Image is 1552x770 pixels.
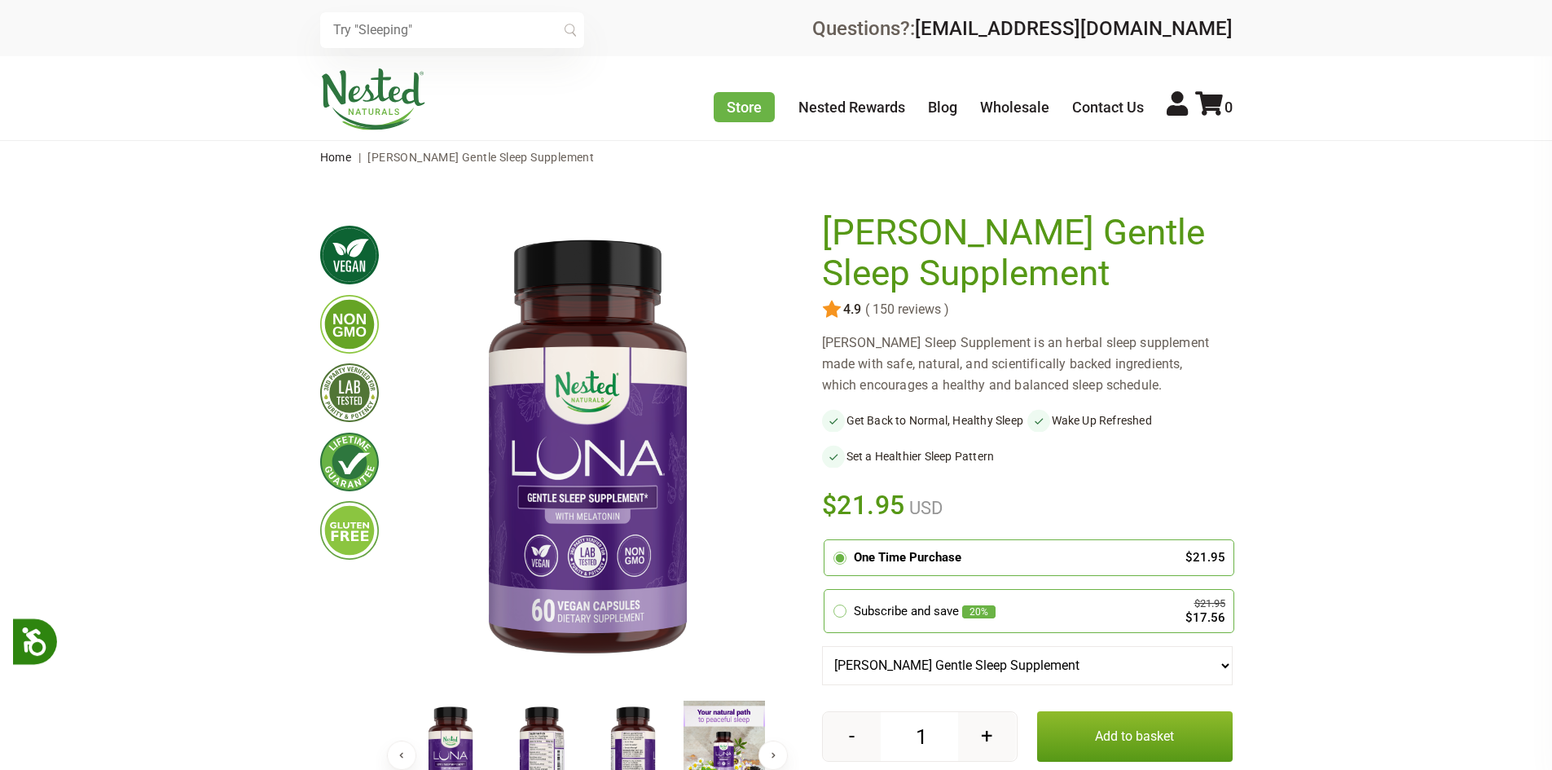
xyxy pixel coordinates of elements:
li: Get Back to Normal, Healthy Sleep [822,409,1027,432]
nav: breadcrumbs [320,141,1233,174]
button: Next [758,741,788,770]
a: Nested Rewards [798,99,905,116]
a: Contact Us [1072,99,1144,116]
div: Questions?: [812,19,1233,38]
img: Nested Naturals [320,68,426,130]
a: Wholesale [980,99,1049,116]
img: vegan [320,226,379,284]
img: lifetimeguarantee [320,433,379,491]
img: thirdpartytested [320,363,379,422]
span: ( 150 reviews ) [861,302,949,317]
button: Previous [387,741,416,770]
a: [EMAIL_ADDRESS][DOMAIN_NAME] [915,17,1233,40]
a: Store [714,92,775,122]
li: Set a Healthier Sleep Pattern [822,445,1027,468]
button: + [958,712,1016,761]
span: $21.95 [822,487,906,523]
span: USD [905,498,943,518]
input: Try "Sleeping" [320,12,584,48]
span: [PERSON_NAME] Gentle Sleep Supplement [367,151,594,164]
span: | [354,151,365,164]
a: Blog [928,99,957,116]
h1: [PERSON_NAME] Gentle Sleep Supplement [822,213,1224,293]
li: Wake Up Refreshed [1027,409,1233,432]
img: star.svg [822,300,842,319]
span: 0 [1224,99,1233,116]
a: 0 [1195,99,1233,116]
a: Home [320,151,352,164]
img: glutenfree [320,501,379,560]
button: - [823,712,881,761]
span: 4.9 [842,302,861,317]
button: Add to basket [1037,711,1233,762]
img: gmofree [320,295,379,354]
div: [PERSON_NAME] Sleep Supplement is an herbal sleep supplement made with safe, natural, and scienti... [822,332,1233,396]
img: LUNA Gentle Sleep Supplement [405,213,770,687]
